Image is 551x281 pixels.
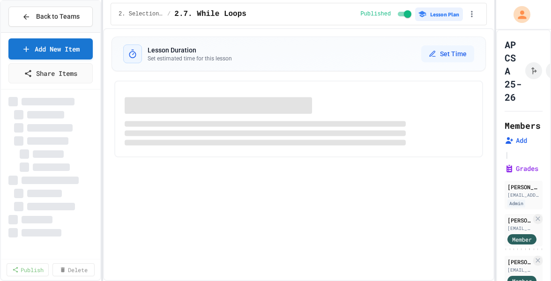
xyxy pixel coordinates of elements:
button: Lesson Plan [415,7,463,21]
h2: Members [505,119,541,132]
button: Click to see fork details [525,62,542,79]
button: Add [505,136,527,145]
span: 2.7. While Loops [174,8,246,20]
p: Set estimated time for this lesson [148,55,232,62]
div: [PERSON_NAME] [507,258,531,266]
span: | [505,149,509,160]
div: [PERSON_NAME] [507,183,540,191]
span: Back to Teams [36,12,80,22]
h3: Lesson Duration [148,45,232,55]
a: Publish [7,263,49,276]
iframe: chat widget [512,244,542,272]
span: Published [360,10,391,18]
span: 2. Selection and Iteration [119,10,164,18]
button: Grades [505,164,538,173]
h1: AP CS A 25-26 [505,38,521,104]
a: Delete [52,263,95,276]
div: [EMAIL_ADDRESS][DOMAIN_NAME] [507,192,540,199]
div: [EMAIL_ADDRESS][DOMAIN_NAME] [507,266,531,274]
span: / [167,10,171,18]
div: My Account [504,4,533,25]
button: Set Time [421,45,474,62]
iframe: chat widget [473,203,542,243]
div: Admin [507,200,525,207]
a: Share Items [8,63,93,83]
a: Add New Item [8,38,93,59]
button: Back to Teams [8,7,93,27]
div: Content is published and visible to students [360,8,413,20]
